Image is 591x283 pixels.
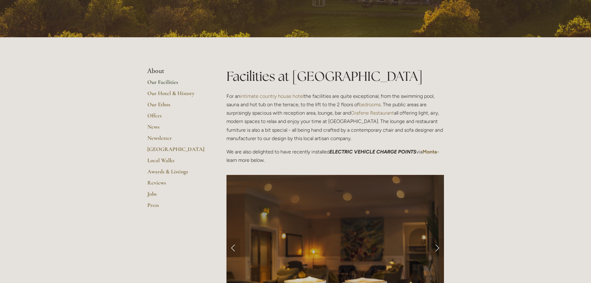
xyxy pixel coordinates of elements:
a: Offers [147,112,207,123]
a: bedrooms [359,102,381,107]
a: intimate country house hotel [240,93,304,99]
p: We are also delighted to have recently installed via - learn more below. [226,148,444,164]
h1: Facilities at [GEOGRAPHIC_DATA] [226,67,444,85]
a: Jobs [147,190,207,202]
a: Press [147,202,207,213]
a: News [147,123,207,135]
a: Awards & Listings [147,168,207,179]
p: For an the facilities are quite exceptional, from the swimming pool, sauna and hot tub on the ter... [226,92,444,143]
a: Our Facilities [147,79,207,90]
a: Reviews [147,179,207,190]
a: Monta [423,149,437,155]
li: About [147,67,207,75]
a: Local Walks [147,157,207,168]
a: [GEOGRAPHIC_DATA] [147,146,207,157]
a: Grafene Restaurant [351,110,394,116]
a: Newsletter [147,135,207,146]
a: Previous Slide [226,238,240,257]
em: ELECTRIC VEHICLE CHARGE POINTS [329,149,416,155]
a: Our Hotel & History [147,90,207,101]
a: Next Slide [430,238,444,257]
a: Our Ethos [147,101,207,112]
